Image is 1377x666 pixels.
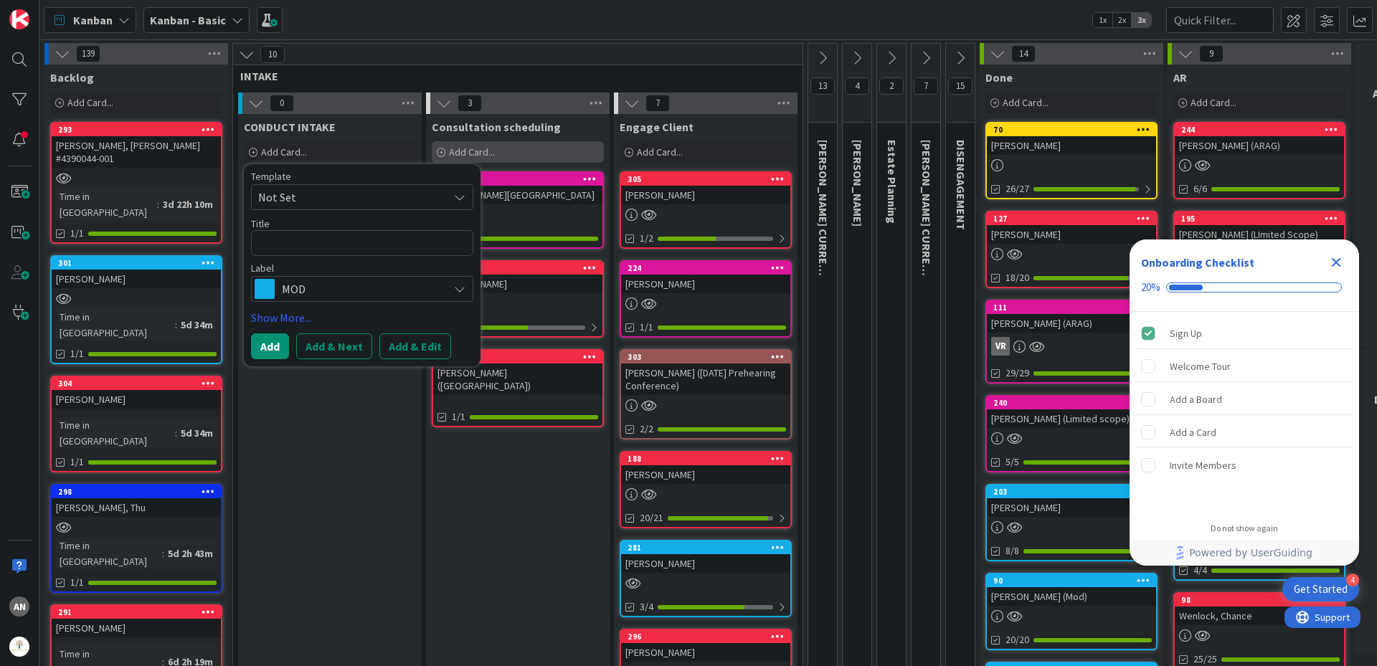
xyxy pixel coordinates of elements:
[845,77,869,95] span: 4
[52,123,221,168] div: 293[PERSON_NAME], [PERSON_NAME] #4390044-001
[52,606,221,637] div: 291[PERSON_NAME]
[1199,45,1224,62] span: 9
[159,196,217,212] div: 3d 22h 10m
[987,212,1156,244] div: 127[PERSON_NAME]
[452,409,465,424] span: 1/1
[1141,281,1160,294] div: 20%
[1130,540,1359,566] div: Footer
[1135,384,1353,415] div: Add a Board is incomplete.
[433,262,602,293] div: 289[PERSON_NAME]
[985,300,1158,384] a: 111[PERSON_NAME] (ARAG)VR29/29
[1282,577,1359,601] div: Open Get Started checklist, remaining modules: 4
[433,173,602,204] div: 308[PERSON_NAME][GEOGRAPHIC_DATA]
[620,349,792,439] a: 303[PERSON_NAME] ([DATE] Prehearing Conference)2/2
[157,196,159,212] span: :
[621,262,790,275] div: 224
[1141,254,1254,271] div: Onboarding Checklist
[175,425,177,441] span: :
[987,485,1156,517] div: 203[PERSON_NAME]
[282,279,441,299] span: MOD
[1137,540,1352,566] a: Powered by UserGuiding
[1175,606,1344,625] div: Wenlock, Chance
[1175,136,1344,155] div: [PERSON_NAME] (ARAG)
[52,485,221,517] div: 298[PERSON_NAME], Thu
[177,425,217,441] div: 5d 34m
[76,45,100,62] span: 139
[985,484,1158,561] a: 203[PERSON_NAME]8/8
[1173,122,1345,199] a: 244[PERSON_NAME] (ARAG)6/6
[985,211,1158,288] a: 127[PERSON_NAME]18/20
[432,120,561,134] span: Consultation scheduling
[175,317,177,333] span: :
[449,146,495,158] span: Add Card...
[58,379,221,389] div: 304
[433,262,602,275] div: 289
[1193,563,1207,578] span: 4/4
[50,484,222,593] a: 298[PERSON_NAME], ThuTime in [GEOGRAPHIC_DATA]:5d 2h 43m1/1
[1166,7,1274,33] input: Quick Filter...
[56,417,175,449] div: Time in [GEOGRAPHIC_DATA]
[1011,45,1036,62] span: 14
[70,226,84,241] span: 1/1
[1003,96,1049,109] span: Add Card...
[1181,125,1344,135] div: 244
[52,136,221,168] div: [PERSON_NAME], [PERSON_NAME] #4390044-001
[1175,123,1344,155] div: 244[PERSON_NAME] (ARAG)
[1170,358,1231,375] div: Welcome Tour
[1211,523,1278,534] div: Do not show again
[70,346,84,361] span: 1/1
[56,309,175,341] div: Time in [GEOGRAPHIC_DATA]
[640,231,653,246] span: 1/2
[987,396,1156,428] div: 240[PERSON_NAME] (Limited scope)
[52,498,221,517] div: [PERSON_NAME], Thu
[985,573,1158,650] a: 90[PERSON_NAME] (Mod)20/20
[987,123,1156,155] div: 70[PERSON_NAME]
[620,540,792,617] a: 281[PERSON_NAME]3/4
[1294,582,1348,596] div: Get Started
[1175,225,1344,244] div: [PERSON_NAME] (LImited Scope)
[628,263,790,273] div: 224
[628,454,790,464] div: 188
[1130,312,1359,513] div: Checklist items
[56,538,162,569] div: Time in [GEOGRAPHIC_DATA]
[985,395,1158,472] a: 240[PERSON_NAME] (Limited scope)5/5
[885,140,899,224] span: Estate Planning
[432,171,604,249] a: 308[PERSON_NAME][GEOGRAPHIC_DATA]1/1
[993,576,1156,586] div: 90
[433,275,602,293] div: [PERSON_NAME]
[52,257,221,288] div: 301[PERSON_NAME]
[919,140,934,326] span: VICTOR CURRENT CLIENTS
[621,541,790,573] div: 281[PERSON_NAME]
[621,351,790,363] div: 303
[1141,281,1348,294] div: Checklist progress: 20%
[987,587,1156,606] div: [PERSON_NAME] (Mod)
[1005,455,1019,470] span: 5/5
[433,351,602,395] div: 307[PERSON_NAME] ([GEOGRAPHIC_DATA])
[987,123,1156,136] div: 70
[621,630,790,643] div: 296
[1170,424,1216,441] div: Add a Card
[1170,325,1202,342] div: Sign Up
[440,174,602,184] div: 308
[620,260,792,338] a: 224[PERSON_NAME]1/1
[50,376,222,472] a: 304[PERSON_NAME]Time in [GEOGRAPHIC_DATA]:5d 34m1/1
[1135,318,1353,349] div: Sign Up is complete.
[987,574,1156,606] div: 90[PERSON_NAME] (Mod)
[1005,270,1029,285] span: 18/20
[879,77,904,95] span: 2
[1093,13,1112,27] span: 1x
[993,125,1156,135] div: 70
[260,46,285,63] span: 10
[433,351,602,363] div: 307
[177,317,217,333] div: 5d 34m
[620,451,792,528] a: 188[PERSON_NAME]20/21
[1175,594,1344,625] div: 98Wenlock, Chance
[52,606,221,619] div: 291
[1170,391,1222,408] div: Add a Board
[9,637,29,657] img: avatar
[433,186,602,204] div: [PERSON_NAME][GEOGRAPHIC_DATA]
[58,487,221,497] div: 298
[621,173,790,204] div: 305[PERSON_NAME]
[1132,13,1151,27] span: 3x
[1173,70,1187,85] span: AR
